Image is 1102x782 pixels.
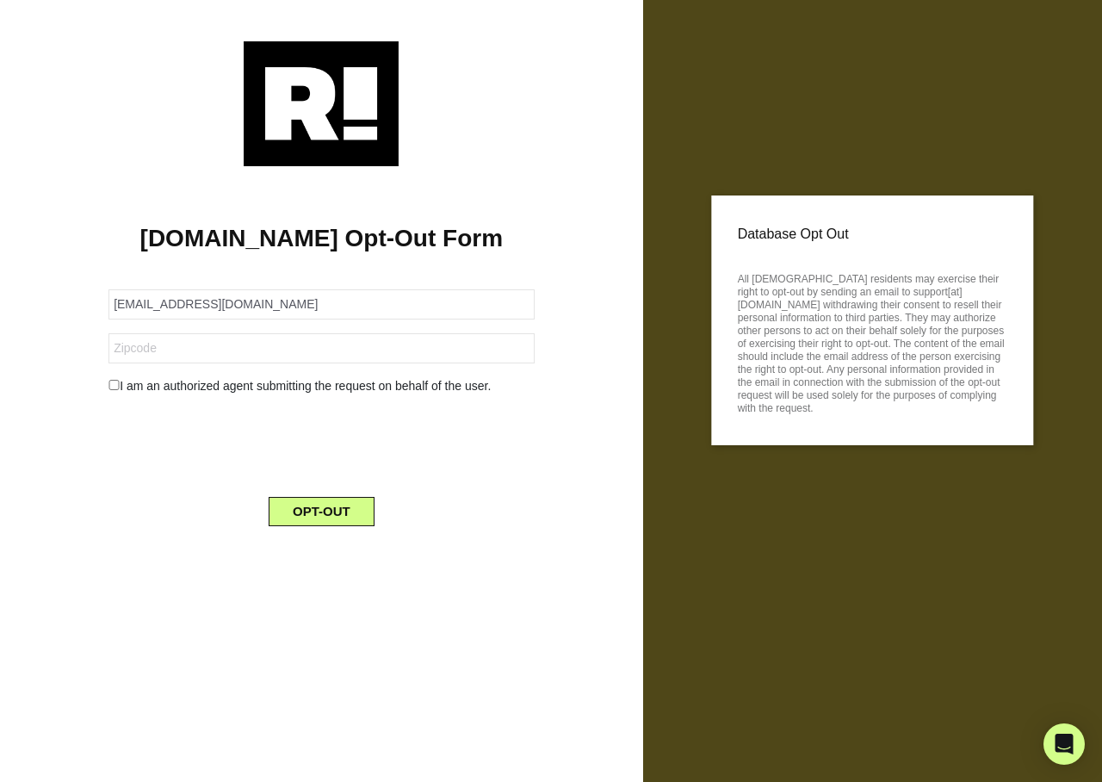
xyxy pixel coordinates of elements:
[108,333,534,363] input: Zipcode
[96,377,547,395] div: I am an authorized agent submitting the request on behalf of the user.
[244,41,399,166] img: Retention.com
[738,221,1007,247] p: Database Opt Out
[190,409,452,476] iframe: reCAPTCHA
[1043,723,1085,765] div: Open Intercom Messenger
[269,497,375,526] button: OPT-OUT
[108,289,534,320] input: Email Address
[738,268,1007,415] p: All [DEMOGRAPHIC_DATA] residents may exercise their right to opt-out by sending an email to suppo...
[26,224,617,253] h1: [DOMAIN_NAME] Opt-Out Form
